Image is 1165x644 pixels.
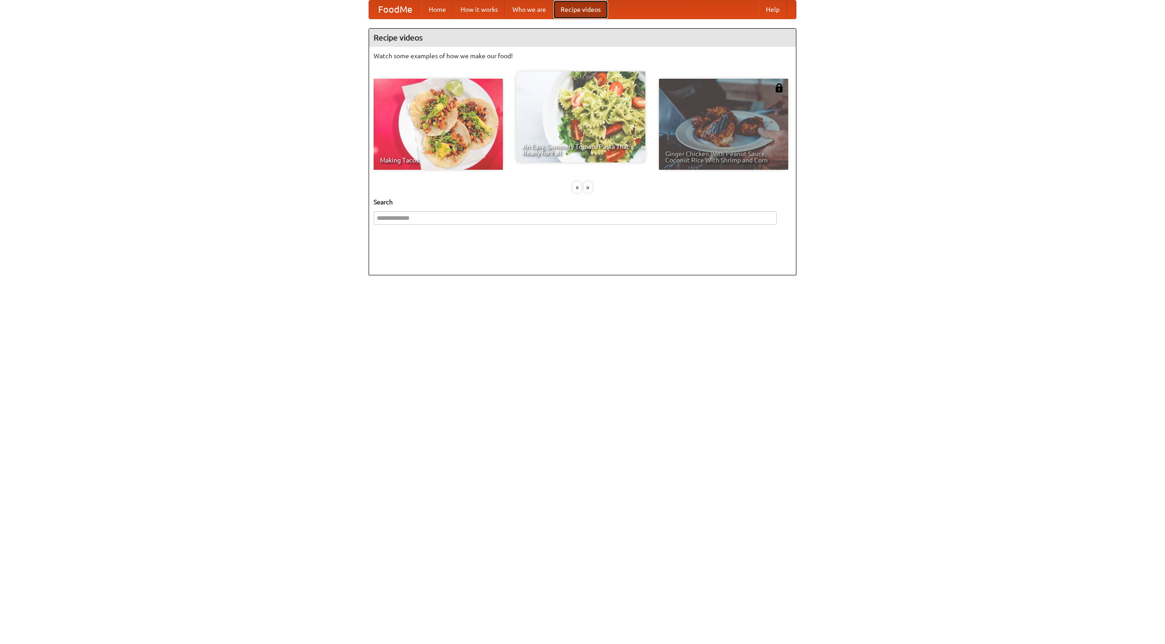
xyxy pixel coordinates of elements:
div: « [573,182,581,193]
img: 483408.png [775,83,784,92]
a: Help [759,0,787,19]
span: Making Tacos [380,157,496,163]
h4: Recipe videos [369,29,796,47]
a: FoodMe [369,0,421,19]
a: Recipe videos [553,0,608,19]
p: Watch some examples of how we make our food! [374,51,791,61]
h5: Search [374,198,791,207]
div: » [584,182,592,193]
span: An Easy, Summery Tomato Pasta That's Ready for Fall [522,143,639,156]
a: Making Tacos [374,79,503,170]
a: Who we are [505,0,553,19]
a: How it works [453,0,505,19]
a: An Easy, Summery Tomato Pasta That's Ready for Fall [516,71,645,162]
a: Home [421,0,453,19]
